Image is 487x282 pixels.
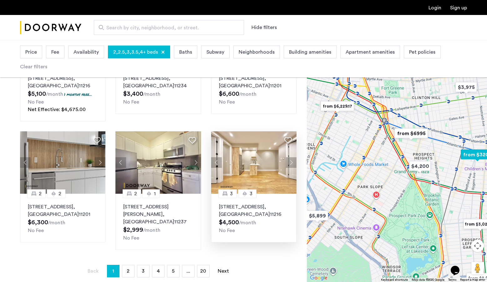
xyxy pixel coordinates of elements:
[206,48,224,56] span: Subway
[20,65,105,121] a: 21[STREET_ADDRESS], [GEOGRAPHIC_DATA]112161 months free...No FeeNet Effective: $4,675.00
[123,203,193,226] p: [STREET_ADDRESS][PERSON_NAME] 11237
[471,262,484,275] button: Drag Pegman onto the map to open Street View
[286,157,297,168] button: Next apartment
[64,92,92,97] p: 1 months free...
[412,278,444,281] span: Map data ©2025 Google
[211,194,297,242] a: 33[STREET_ADDRESS], [GEOGRAPHIC_DATA]11216No Fee
[154,190,156,197] span: 1
[219,91,239,97] span: $6,600
[28,203,98,218] p: [STREET_ADDRESS] 11201
[239,220,256,225] sub: /month
[20,131,106,194] img: 2013_638467227814964244.jpeg
[239,92,256,97] sub: /month
[200,269,206,274] span: 20
[251,24,277,31] button: Show or hide filters
[219,219,239,226] span: $4,500
[304,209,331,223] div: $5,899
[123,91,143,97] span: $3,400
[318,99,357,113] div: from $6,229.17
[94,20,244,35] input: Apartment Search
[123,100,139,105] span: No Fee
[123,75,193,90] p: [STREET_ADDRESS] 11234
[211,65,297,114] a: 22[STREET_ADDRESS], [GEOGRAPHIC_DATA]11201No Fee
[219,228,235,233] span: No Fee
[20,16,81,39] a: Cazamio Logo
[123,236,139,241] span: No Fee
[28,107,86,112] span: Net Effective: $4,675.00
[20,265,297,277] nav: Pagination
[308,274,329,282] a: Open this area in Google Maps (opens a new window)
[39,190,42,197] span: 2
[219,100,235,105] span: No Fee
[392,126,430,140] div: from $6995
[28,91,46,97] span: $5,100
[448,257,468,276] iframe: chat widget
[48,220,65,225] sub: /month
[51,48,59,56] span: Fee
[453,80,479,94] div: $3,975
[448,278,456,282] a: Terms
[308,274,329,282] img: Google
[450,5,467,10] a: Registration
[28,100,44,105] span: No Fee
[115,157,126,168] button: Previous apartment
[407,159,433,173] div: $4,200
[230,190,233,197] span: 3
[211,131,297,194] img: 2016_638575376787189424.jpeg
[20,194,105,242] a: 22[STREET_ADDRESS], [GEOGRAPHIC_DATA]11201No Fee
[143,92,160,97] sub: /month
[471,240,484,252] button: Map camera controls
[142,269,145,274] span: 3
[409,48,435,56] span: Pet policies
[113,48,158,56] span: 2,2.5,3,3.5,4+ beds
[28,228,44,233] span: No Fee
[381,278,408,282] button: Keyboard shortcuts
[115,131,201,194] img: dc6efc1f-24ba-4395-9182-45437e21be9a_638871622984308597.jpeg
[143,228,160,233] sub: /month
[186,269,190,274] span: ...
[28,75,98,90] p: [STREET_ADDRESS] 11216
[106,24,226,32] span: Search by city, neighborhood, or street.
[123,227,143,233] span: $2,999
[88,269,99,274] span: Back
[239,48,275,56] span: Neighborhoods
[115,194,201,250] a: 21[STREET_ADDRESS][PERSON_NAME], [GEOGRAPHIC_DATA]11237No Fee
[112,266,114,276] span: 1
[127,269,129,274] span: 2
[74,48,99,56] span: Availability
[217,265,230,277] a: Next
[172,269,175,274] span: 5
[58,190,61,197] span: 2
[20,63,47,70] div: Clear filters
[219,75,289,90] p: [STREET_ADDRESS] 11201
[20,16,81,39] img: logo
[28,219,48,226] span: $6,300
[346,48,395,56] span: Apartment amenities
[95,157,105,168] button: Next apartment
[157,269,160,274] span: 4
[25,48,37,56] span: Price
[460,278,485,282] a: Report a map error
[134,190,137,197] span: 2
[20,157,31,168] button: Previous apartment
[250,190,252,197] span: 3
[219,203,289,218] p: [STREET_ADDRESS] 11216
[289,48,331,56] span: Building amenities
[429,5,441,10] a: Login
[46,92,63,97] sub: /month
[190,157,201,168] button: Next apartment
[179,48,192,56] span: Baths
[211,157,222,168] button: Previous apartment
[115,65,201,114] a: 32[STREET_ADDRESS], [GEOGRAPHIC_DATA]11234No Fee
